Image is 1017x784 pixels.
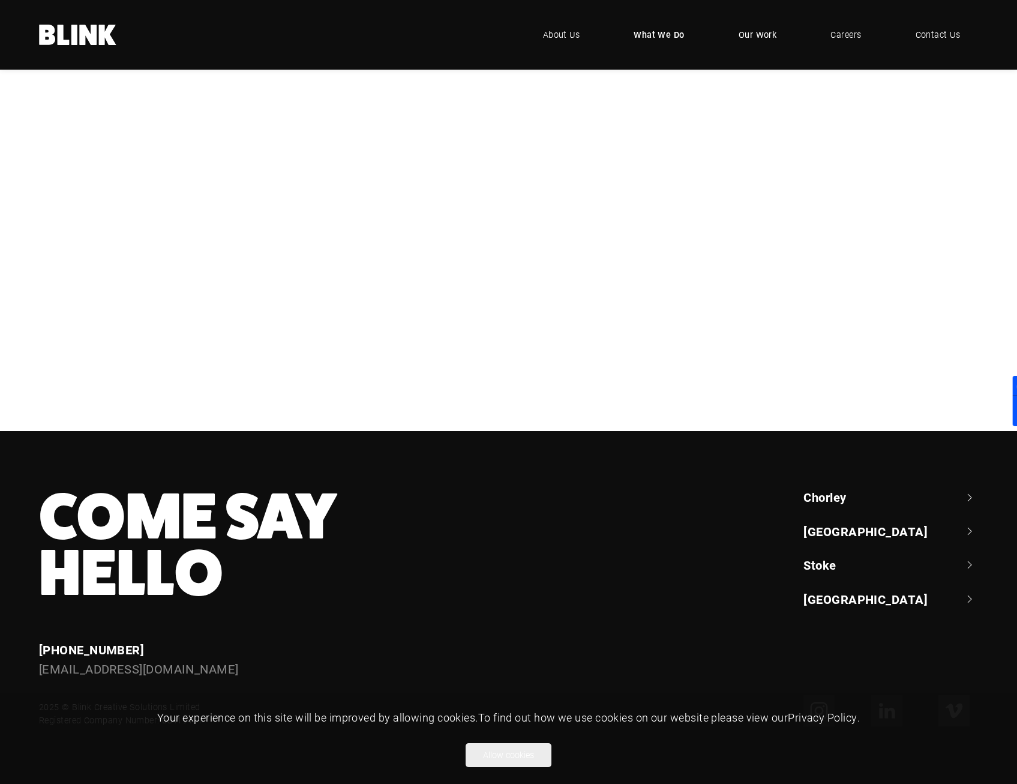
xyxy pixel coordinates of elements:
a: Chorley [803,489,978,505]
a: [PHONE_NUMBER] [39,642,144,657]
h3: Come Say Hello [39,489,596,602]
button: Allow cookies [466,743,551,767]
span: About Us [543,28,580,41]
a: Careers [812,17,879,53]
span: Careers [830,28,861,41]
span: Our Work [739,28,777,41]
a: Home [39,25,117,45]
a: [GEOGRAPHIC_DATA] [803,591,978,608]
span: Your experience on this site will be improved by allowing cookies. To find out how we use cookies... [157,710,860,725]
a: What We Do [616,17,703,53]
a: Contact Us [898,17,979,53]
span: Contact Us [916,28,961,41]
a: About Us [525,17,598,53]
a: Our Work [721,17,795,53]
a: [GEOGRAPHIC_DATA] [803,523,978,540]
a: [EMAIL_ADDRESS][DOMAIN_NAME] [39,661,239,677]
a: Privacy Policy [788,710,857,725]
span: What We Do [634,28,685,41]
a: Stoke [803,556,978,573]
